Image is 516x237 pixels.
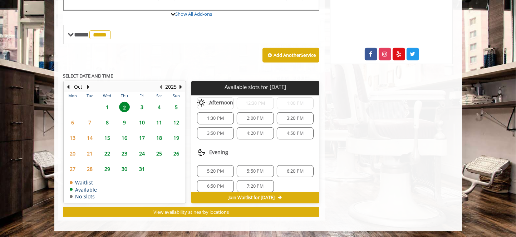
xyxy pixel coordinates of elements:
[98,92,116,99] th: Wed
[116,145,133,161] td: Select day23
[133,145,150,161] td: Select day24
[277,112,314,124] div: 3:20 PM
[119,117,130,128] span: 9
[64,145,81,161] td: Select day20
[70,187,97,192] td: Available
[151,145,168,161] td: Select day25
[287,130,304,136] span: 4:50 PM
[98,130,116,145] td: Select day15
[207,183,224,189] span: 6:50 PM
[64,92,81,99] th: Mon
[194,84,316,90] p: Available slots for [DATE]
[70,180,97,185] td: Waitlist
[81,115,98,130] td: Select day7
[70,194,97,199] td: No Slots
[81,92,98,99] th: Tue
[151,99,168,115] td: Select day4
[98,115,116,130] td: Select day8
[247,130,264,136] span: 4:20 PM
[65,83,71,91] button: Previous Month
[154,117,164,128] span: 11
[137,133,147,143] span: 17
[84,164,95,174] span: 28
[197,165,234,177] div: 5:20 PM
[237,165,274,177] div: 5:50 PM
[168,145,185,161] td: Select day26
[197,127,234,139] div: 3:50 PM
[168,115,185,130] td: Select day12
[84,117,95,128] span: 7
[154,148,164,159] span: 25
[171,148,182,159] span: 26
[137,117,147,128] span: 10
[81,161,98,177] td: Select day28
[247,168,264,174] span: 5:50 PM
[207,168,224,174] span: 5:20 PM
[102,148,113,159] span: 22
[133,92,150,99] th: Fri
[237,112,274,124] div: 2:00 PM
[81,145,98,161] td: Select day21
[277,165,314,177] div: 6:20 PM
[98,161,116,177] td: Select day29
[116,115,133,130] td: Select day9
[228,195,275,201] span: Join Waitlist for [DATE]
[67,148,78,159] span: 20
[197,148,206,157] img: evening slots
[119,133,130,143] span: 16
[247,183,264,189] span: 7:20 PM
[197,98,206,107] img: afternoon slots
[262,48,319,63] button: Add AnotherService
[67,117,78,128] span: 6
[151,130,168,145] td: Select day18
[119,164,130,174] span: 30
[137,164,147,174] span: 31
[133,161,150,177] td: Select day31
[102,164,113,174] span: 29
[64,115,81,130] td: Select day6
[84,148,95,159] span: 21
[171,102,182,112] span: 5
[98,145,116,161] td: Select day22
[63,207,320,217] button: View availability at nearby locations
[171,117,182,128] span: 12
[98,99,116,115] td: Select day1
[171,133,182,143] span: 19
[102,133,113,143] span: 15
[168,99,185,115] td: Select day5
[197,180,234,192] div: 6:50 PM
[197,112,234,124] div: 1:30 PM
[209,149,228,155] span: Evening
[274,52,316,58] b: Add Another Service
[287,115,304,121] span: 3:20 PM
[116,99,133,115] td: Select day2
[102,102,113,112] span: 1
[137,102,147,112] span: 3
[151,92,168,99] th: Sat
[207,130,224,136] span: 3:50 PM
[158,83,164,91] button: Previous Year
[168,130,185,145] td: Select day19
[209,100,233,105] span: Afternoon
[116,92,133,99] th: Thu
[237,180,274,192] div: 7:20 PM
[74,83,82,91] button: Oct
[151,115,168,130] td: Select day11
[153,209,229,215] span: View availability at nearby locations
[137,148,147,159] span: 24
[168,92,185,99] th: Sun
[207,115,224,121] span: 1:30 PM
[84,133,95,143] span: 14
[165,83,177,91] button: 2025
[175,11,212,17] a: Show All Add-ons
[67,133,78,143] span: 13
[154,133,164,143] span: 18
[81,130,98,145] td: Select day14
[67,164,78,174] span: 27
[85,83,91,91] button: Next Month
[133,130,150,145] td: Select day17
[119,148,130,159] span: 23
[237,127,274,139] div: 4:20 PM
[63,73,113,79] b: SELECT DATE AND TIME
